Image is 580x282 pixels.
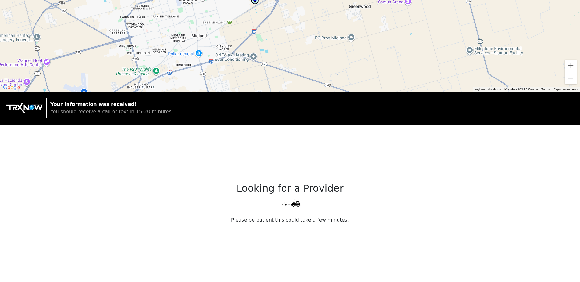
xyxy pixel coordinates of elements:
span: You should receive a call or text in 15-20 minutes. [50,109,173,114]
a: Report a map error [554,88,578,91]
button: Zoom in [565,60,577,72]
button: Zoom out [565,72,577,84]
img: Google [2,84,22,92]
a: Open this area in Google Maps (opens a new window) [2,84,22,92]
img: trx now logo [6,103,43,113]
a: Terms (opens in new tab) [541,88,550,91]
strong: Your information was received! [50,101,137,107]
button: Keyboard shortcuts [475,87,501,92]
img: truck Gif [277,197,303,209]
span: Map data ©2025 Google [504,88,538,91]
